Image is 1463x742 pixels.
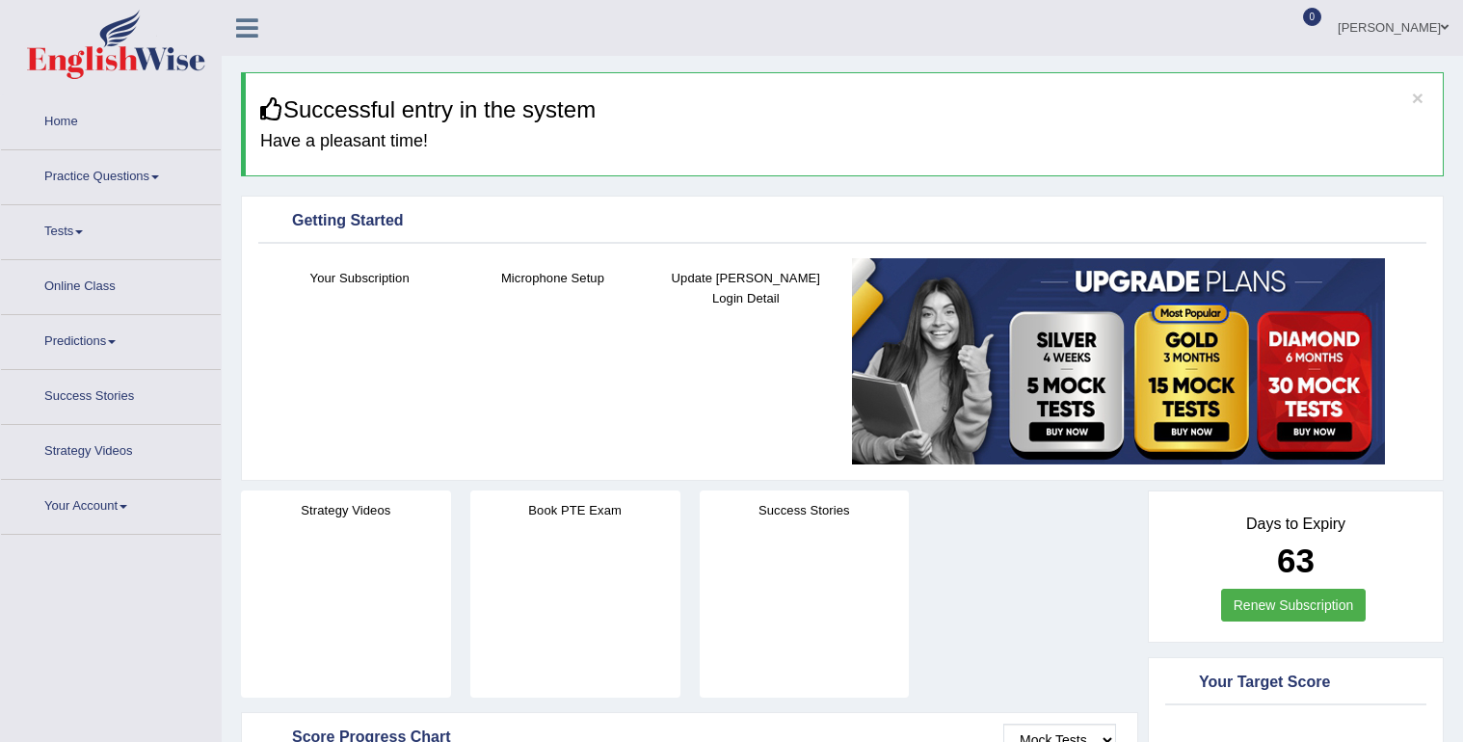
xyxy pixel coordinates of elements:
span: 0 [1303,8,1322,26]
h4: Strategy Videos [241,500,451,520]
a: Renew Subscription [1221,589,1367,622]
img: small5.jpg [852,258,1385,464]
h4: Update [PERSON_NAME] Login Detail [659,268,833,308]
a: Predictions [1,315,221,363]
a: Practice Questions [1,150,221,199]
a: Home [1,95,221,144]
b: 63 [1277,542,1315,579]
a: Success Stories [1,370,221,418]
button: × [1412,88,1423,108]
a: Online Class [1,260,221,308]
h4: Your Subscription [273,268,446,288]
a: Strategy Videos [1,425,221,473]
h3: Successful entry in the system [260,97,1428,122]
a: Tests [1,205,221,253]
h4: Have a pleasant time! [260,132,1428,151]
h4: Microphone Setup [465,268,639,288]
a: Your Account [1,480,221,528]
div: Getting Started [263,207,1422,236]
h4: Book PTE Exam [470,500,680,520]
h4: Success Stories [700,500,910,520]
h4: Days to Expiry [1170,516,1422,533]
div: Your Target Score [1170,669,1422,698]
